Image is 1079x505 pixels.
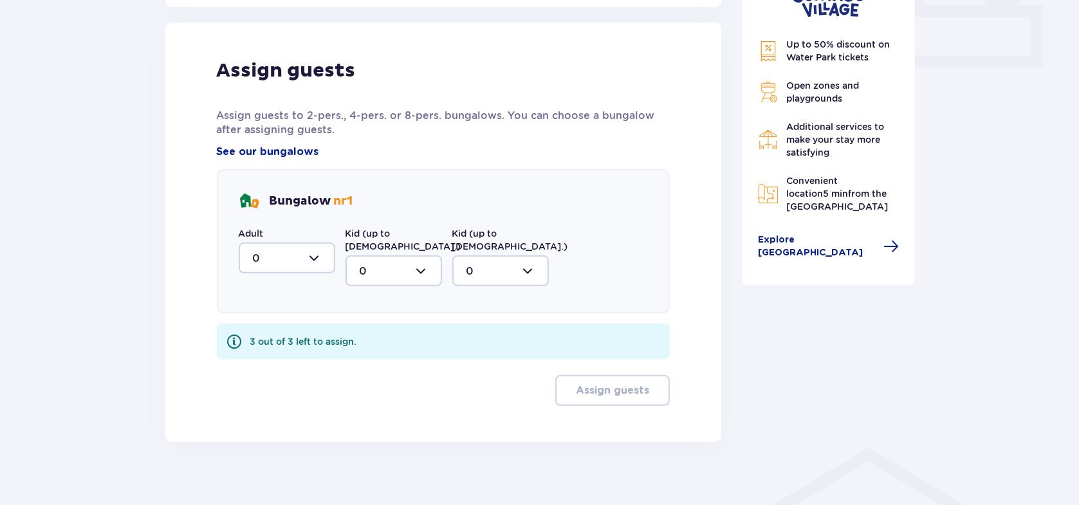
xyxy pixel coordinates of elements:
button: Assign guests [555,375,670,406]
img: Discount Icon [758,41,779,62]
img: Grill Icon [758,82,779,102]
p: Bungalow [270,194,353,209]
p: Assign guests [217,59,356,83]
label: Adult [239,227,264,240]
p: Assign guests to 2-pers., 4-pers. or 8-pers. bungalows. You can choose a bungalow after assigning... [217,109,670,137]
div: 3 out of 3 left to assign. [250,335,357,348]
img: Restaurant Icon [758,129,779,150]
span: Convenient location from the [GEOGRAPHIC_DATA] [786,176,888,212]
label: Kid (up to [DEMOGRAPHIC_DATA].) [452,227,568,253]
img: bungalows Icon [239,191,259,212]
span: nr 1 [334,194,353,208]
span: 5 min [823,188,848,199]
label: Kid (up to [DEMOGRAPHIC_DATA].) [346,227,461,253]
p: Assign guests [576,383,649,398]
span: Up to 50% discount on Water Park tickets [786,39,890,62]
a: See our bungalows [217,145,319,159]
span: Open zones and playgrounds [786,80,859,104]
span: Additional services to make your stay more satisfying [786,122,884,158]
img: Map Icon [758,183,779,204]
a: Explore [GEOGRAPHIC_DATA] [758,234,899,259]
span: Explore [GEOGRAPHIC_DATA] [758,234,876,259]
